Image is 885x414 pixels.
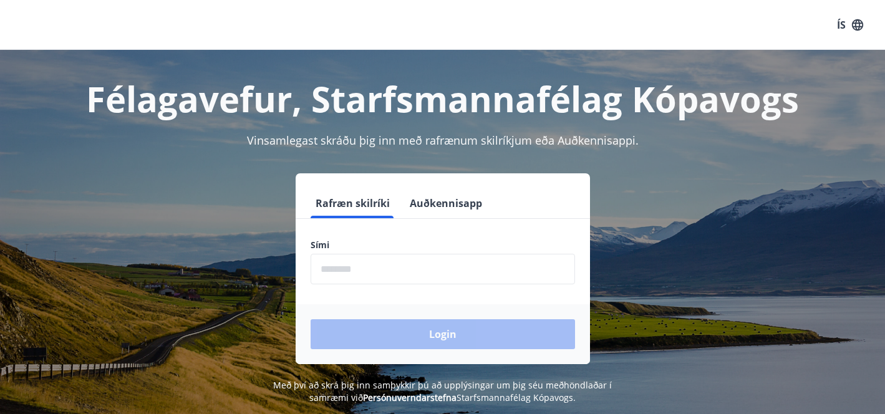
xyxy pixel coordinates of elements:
[311,188,395,218] button: Rafræn skilríki
[405,188,487,218] button: Auðkennisapp
[311,239,575,251] label: Sími
[15,75,870,122] h1: Félagavefur, Starfsmannafélag Kópavogs
[273,379,612,403] span: Með því að skrá þig inn samþykkir þú að upplýsingar um þig séu meðhöndlaðar í samræmi við Starfsm...
[830,14,870,36] button: ÍS
[247,133,639,148] span: Vinsamlegast skráðu þig inn með rafrænum skilríkjum eða Auðkennisappi.
[363,392,457,403] a: Persónuverndarstefna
